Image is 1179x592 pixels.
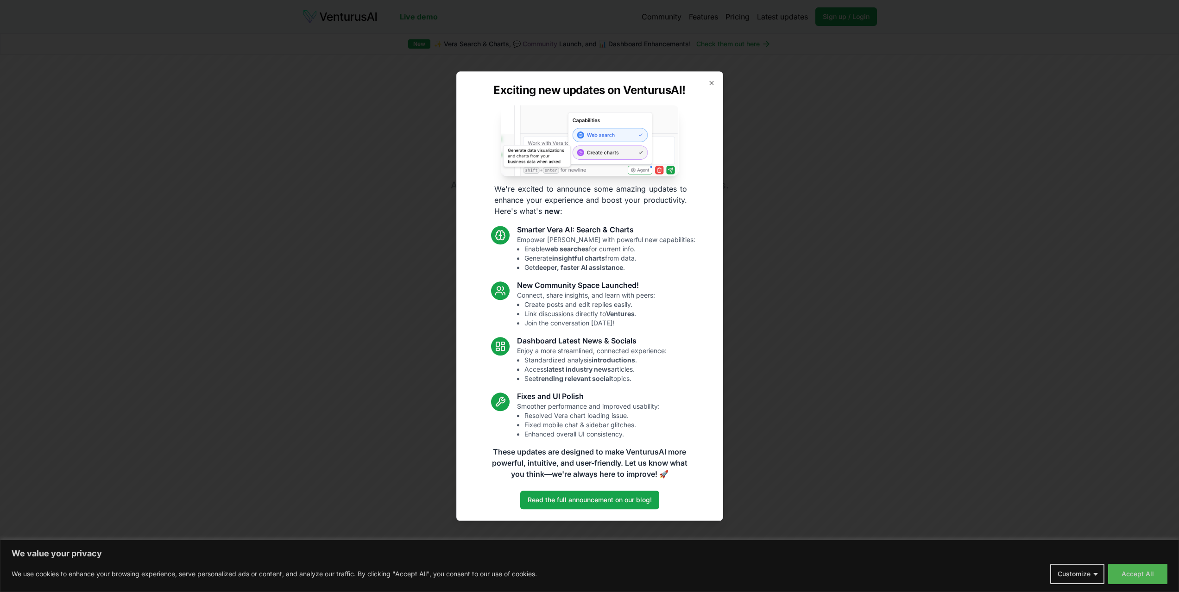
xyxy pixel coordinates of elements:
[517,402,660,439] p: Smoother performance and improved usability:
[547,365,611,373] strong: latest industry news
[517,224,695,235] h3: Smarter Vera AI: Search & Charts
[524,254,695,263] li: Generate from data.
[524,263,695,272] li: Get .
[606,310,635,318] strong: Ventures
[545,245,589,253] strong: web searches
[517,291,655,328] p: Connect, share insights, and learn with peers:
[524,244,695,254] li: Enable for current info.
[524,309,655,318] li: Link discussions directly to .
[517,391,660,402] h3: Fixes and UI Polish
[524,374,667,383] li: See topics.
[524,318,655,328] li: Join the conversation [DATE]!
[524,300,655,309] li: Create posts and edit replies easily.
[517,280,655,291] h3: New Community Space Launched!
[517,235,695,272] p: Empower [PERSON_NAME] with powerful new capabilities:
[544,206,560,216] strong: new
[486,446,694,480] p: These updates are designed to make VenturusAI more powerful, intuitive, and user-friendly. Let us...
[552,254,605,262] strong: insightful charts
[535,263,623,271] strong: deeper, faster AI assistance
[487,183,694,217] p: We're excited to announce some amazing updates to enhance your experience and boost your producti...
[524,355,667,365] li: Standardized analysis .
[520,491,659,509] a: Read the full announcement on our blog!
[517,346,667,383] p: Enjoy a more streamlined, connected experience:
[524,430,660,439] li: Enhanced overall UI consistency.
[536,374,611,382] strong: trending relevant social
[592,356,635,364] strong: introductions
[517,335,667,346] h3: Dashboard Latest News & Socials
[493,83,685,98] h2: Exciting new updates on VenturusAI!
[524,365,667,374] li: Access articles.
[524,420,660,430] li: Fixed mobile chat & sidebar glitches.
[501,105,679,176] img: Vera AI
[524,411,660,420] li: Resolved Vera chart loading issue.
